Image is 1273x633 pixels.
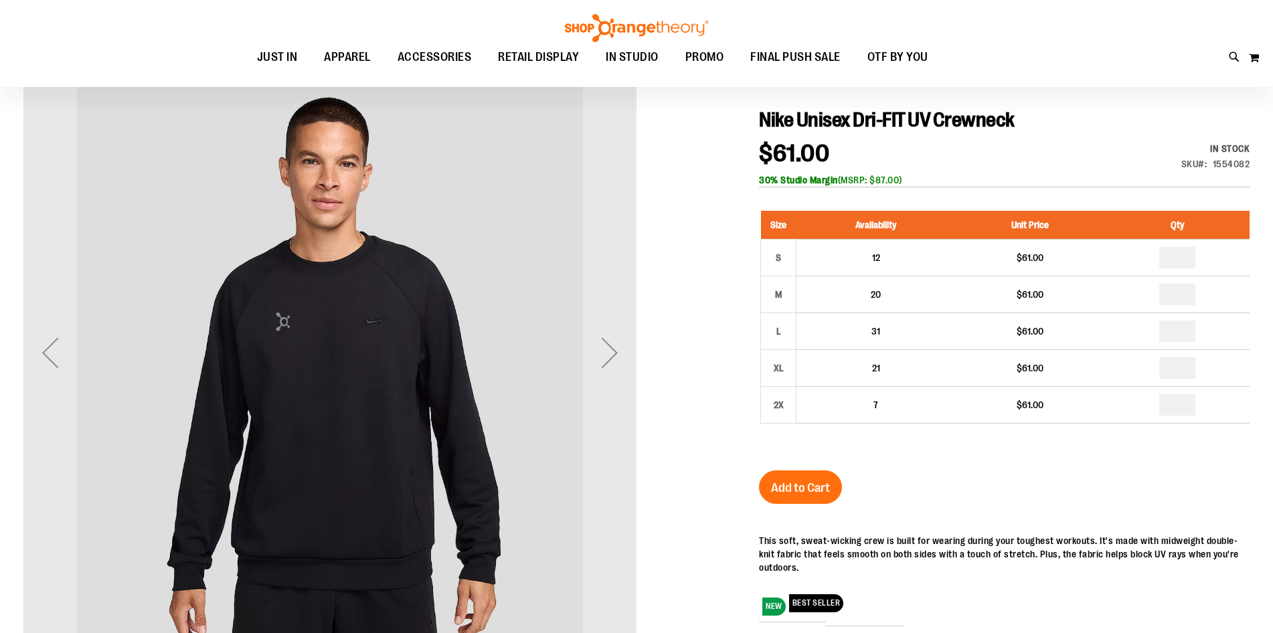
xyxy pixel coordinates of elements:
div: Availability [1181,142,1250,155]
div: S [768,248,788,268]
div: 2X [768,395,788,415]
span: IN STUDIO [606,42,659,72]
span: 12 [872,252,880,263]
span: ACCESSORIES [398,42,472,72]
th: Unit Price [955,211,1104,240]
div: $61.00 [962,325,1098,338]
span: Add to Cart [771,480,830,495]
span: FINAL PUSH SALE [750,42,841,72]
span: 21 [872,363,880,373]
a: OTF BY YOU [854,42,942,73]
div: This soft, sweat-wicking crew is built for wearing during your toughest workouts. It's made with ... [759,534,1250,574]
th: Availability [796,211,955,240]
div: XL [768,358,788,378]
a: PROMO [672,42,738,73]
span: NEW [762,598,786,616]
div: 1554082 [1213,157,1250,171]
div: $61.00 [962,251,1098,264]
span: JUST IN [257,42,298,72]
a: JUST IN [244,42,311,73]
div: (MSRP: $87.00) [759,173,1250,187]
div: $61.00 [962,398,1098,412]
span: BEST SELLER [789,594,844,612]
th: Size [761,211,796,240]
span: $61.00 [759,140,829,167]
span: 31 [871,326,880,337]
a: FINAL PUSH SALE [737,42,854,73]
a: RETAIL DISPLAY [485,42,592,73]
strong: SKU [1181,159,1207,169]
a: APPAREL [311,42,384,72]
div: L [768,321,788,341]
th: Qty [1104,211,1250,240]
span: OTF BY YOU [867,42,928,72]
span: 7 [873,399,878,410]
a: IN STUDIO [592,42,672,73]
img: Shop Orangetheory [563,14,710,42]
div: In stock [1181,142,1250,155]
span: 20 [871,289,881,300]
div: $61.00 [962,288,1098,301]
span: APPAREL [324,42,371,72]
button: Add to Cart [759,470,842,504]
b: 30% Studio Margin [759,175,838,185]
div: M [768,284,788,304]
a: ACCESSORIES [384,42,485,73]
span: RETAIL DISPLAY [498,42,579,72]
span: Nike Unisex Dri-FIT UV Crewneck [759,108,1015,131]
span: PROMO [685,42,724,72]
div: $61.00 [962,361,1098,375]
